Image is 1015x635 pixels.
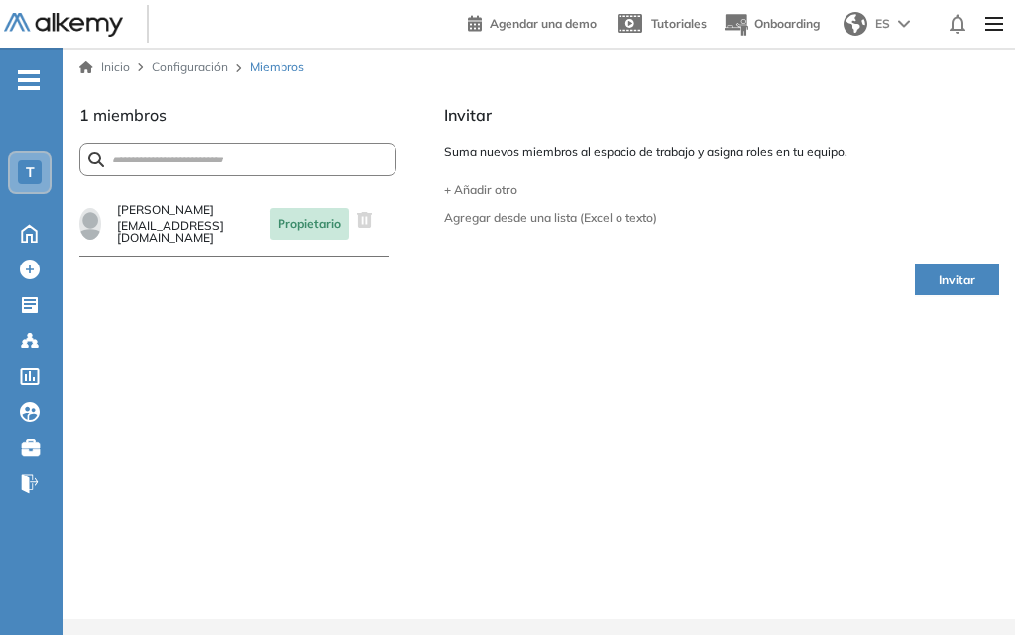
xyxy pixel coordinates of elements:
[875,15,890,33] span: ES
[490,16,597,31] span: Agendar una demo
[939,271,975,290] span: Invitar
[468,10,597,34] a: Agendar una demo
[651,16,707,31] span: Tutoriales
[117,204,254,216] span: [PERSON_NAME]
[250,58,304,76] span: Miembros
[117,220,254,244] span: [EMAIL_ADDRESS][DOMAIN_NAME]
[977,4,1011,44] img: Menu
[152,59,228,74] span: Configuración
[26,164,35,180] span: T
[898,20,910,28] img: arrow
[844,12,867,36] img: world
[79,58,130,76] a: Inicio
[444,184,999,196] button: + Añadir otro
[754,16,820,31] span: Onboarding
[4,13,123,38] img: Logo
[444,103,999,127] span: Invitar
[915,264,999,295] button: Invitar
[18,78,40,82] i: -
[79,105,89,125] span: 1
[444,143,999,160] span: Suma nuevos miembros al espacio de trabajo y asigna roles en tu equipo.
[270,208,349,240] span: Propietario
[723,3,820,46] button: Onboarding
[444,212,657,224] div: Agregar desde una lista (Excel o texto)
[93,105,167,125] span: miembros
